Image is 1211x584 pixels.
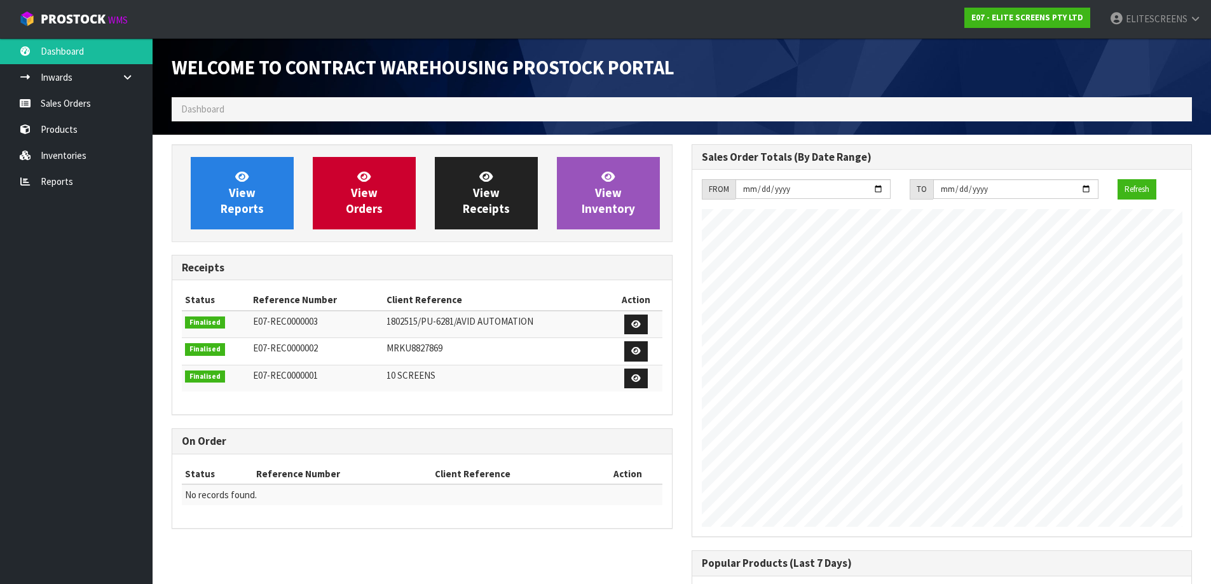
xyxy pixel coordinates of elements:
span: View Orders [346,169,383,217]
a: ViewReceipts [435,157,538,229]
div: FROM [702,179,735,200]
th: Action [593,464,662,484]
span: View Receipts [463,169,510,217]
a: ViewInventory [557,157,660,229]
span: 10 SCREENS [387,369,435,381]
h3: Sales Order Totals (By Date Range) [702,151,1182,163]
a: ViewReports [191,157,294,229]
span: Dashboard [181,103,224,115]
span: E07-REC0000003 [253,315,318,327]
span: Finalised [185,370,225,383]
span: View Inventory [582,169,635,217]
th: Action [610,290,662,310]
th: Status [182,290,250,310]
span: 1802515/PU-6281/AVID AUTOMATION [387,315,533,327]
span: ELITESCREENS [1126,13,1187,25]
span: ProStock [41,11,106,27]
span: Finalised [185,316,225,329]
span: View Reports [221,169,264,217]
img: cube-alt.png [19,11,35,27]
span: MRKU8827869 [387,342,442,354]
h3: On Order [182,435,662,447]
button: Refresh [1118,179,1156,200]
span: E07-REC0000001 [253,369,318,381]
th: Status [182,464,253,484]
small: WMS [108,14,128,26]
td: No records found. [182,484,662,505]
th: Reference Number [253,464,431,484]
th: Client Reference [432,464,593,484]
span: E07-REC0000002 [253,342,318,354]
th: Reference Number [250,290,383,310]
span: Welcome to Contract Warehousing ProStock Portal [172,55,674,79]
th: Client Reference [383,290,610,310]
strong: E07 - ELITE SCREENS PTY LTD [971,12,1083,23]
span: Finalised [185,343,225,356]
a: ViewOrders [313,157,416,229]
div: TO [910,179,933,200]
h3: Receipts [182,262,662,274]
h3: Popular Products (Last 7 Days) [702,557,1182,569]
